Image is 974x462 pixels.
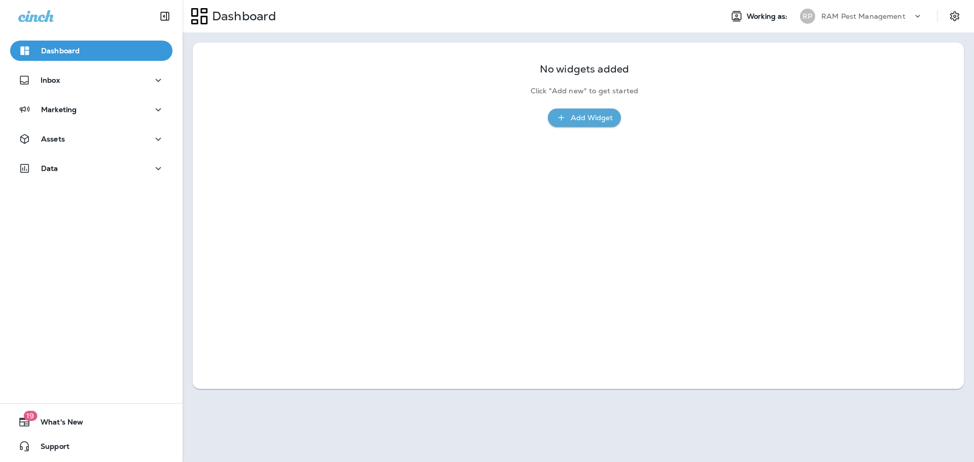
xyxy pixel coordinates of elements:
[41,76,60,84] p: Inbox
[10,436,172,456] button: Support
[41,47,80,55] p: Dashboard
[747,12,790,21] span: Working as:
[151,6,179,26] button: Collapse Sidebar
[10,41,172,61] button: Dashboard
[10,99,172,120] button: Marketing
[23,411,37,421] span: 19
[41,105,77,114] p: Marketing
[41,164,58,172] p: Data
[946,7,964,25] button: Settings
[548,109,621,127] button: Add Widget
[571,112,613,124] div: Add Widget
[540,65,629,74] p: No widgets added
[30,442,69,454] span: Support
[10,412,172,432] button: 19What's New
[10,70,172,90] button: Inbox
[30,418,83,430] span: What's New
[208,9,276,24] p: Dashboard
[10,158,172,179] button: Data
[821,12,906,20] p: RAM Pest Management
[10,129,172,149] button: Assets
[531,87,638,95] p: Click "Add new" to get started
[41,135,65,143] p: Assets
[800,9,815,24] div: RP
